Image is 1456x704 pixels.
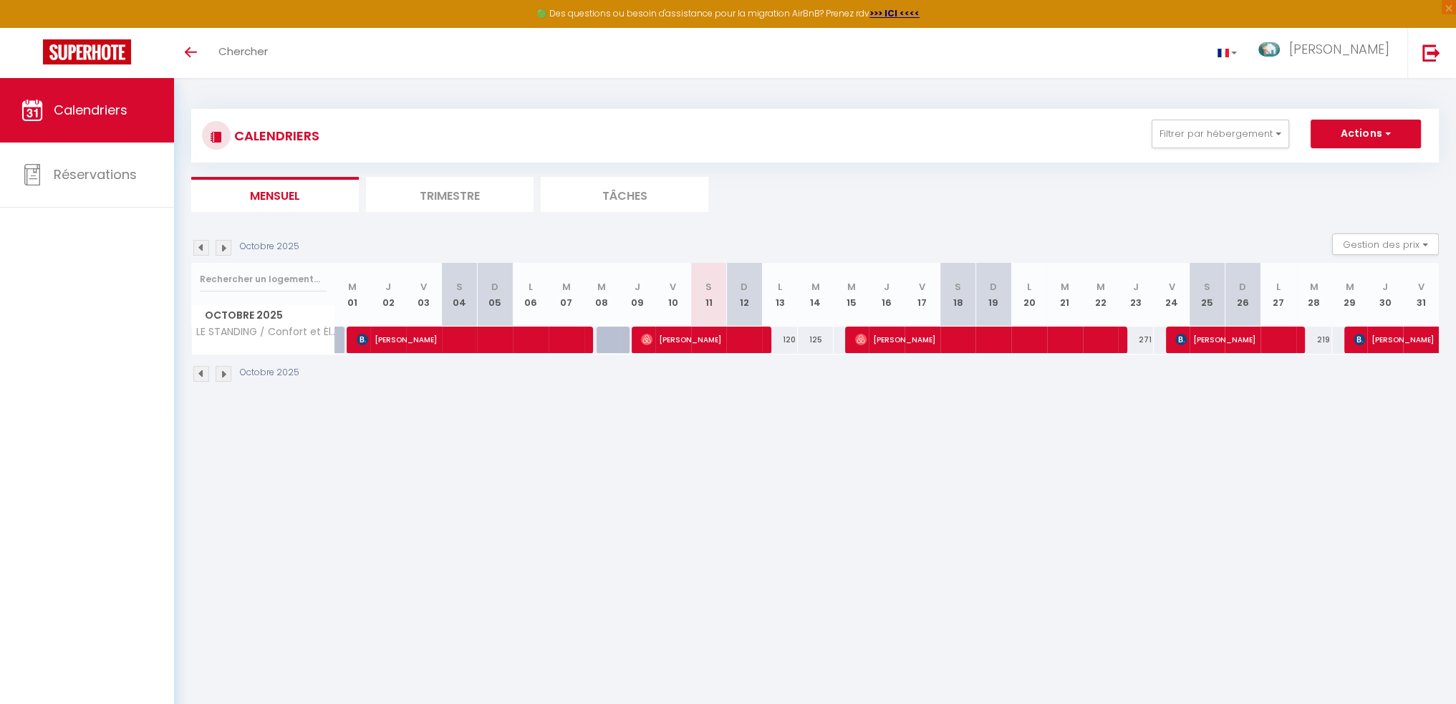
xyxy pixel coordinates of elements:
th: 02 [370,263,406,327]
abbr: M [1310,280,1318,294]
abbr: V [670,280,676,294]
th: 24 [1154,263,1190,327]
th: 14 [798,263,834,327]
span: [PERSON_NAME] [1175,326,1295,353]
span: Octobre 2025 [192,305,334,326]
span: Chercher [218,44,268,59]
th: 04 [442,263,478,327]
span: [PERSON_NAME] [357,326,584,353]
abbr: L [529,280,533,294]
abbr: J [385,280,391,294]
abbr: S [456,280,463,294]
span: [PERSON_NAME] [1289,40,1389,58]
span: Calendriers [54,101,127,119]
abbr: M [1096,280,1104,294]
th: 28 [1296,263,1332,327]
abbr: V [1418,280,1424,294]
th: 22 [1083,263,1119,327]
div: 271 [1118,327,1154,353]
abbr: S [705,280,712,294]
th: 31 [1403,263,1439,327]
th: 25 [1190,263,1225,327]
abbr: J [1133,280,1139,294]
p: Octobre 2025 [240,240,299,254]
h3: CALENDRIERS [231,120,319,152]
li: Tâches [541,177,708,212]
button: Filtrer par hébergement [1152,120,1289,148]
li: Trimestre [366,177,534,212]
abbr: M [811,280,820,294]
th: 10 [655,263,691,327]
abbr: V [919,280,925,294]
abbr: M [597,280,606,294]
th: 07 [549,263,584,327]
th: 05 [477,263,513,327]
a: Chercher [208,28,279,78]
abbr: M [1345,280,1354,294]
th: 29 [1332,263,1368,327]
span: [PERSON_NAME] [641,326,761,353]
span: [PERSON_NAME] [855,326,1118,353]
button: Gestion des prix [1332,233,1439,255]
abbr: M [1061,280,1069,294]
th: 09 [619,263,655,327]
a: >>> ICI <<<< [869,7,920,19]
abbr: J [1382,280,1388,294]
th: 23 [1118,263,1154,327]
li: Mensuel [191,177,359,212]
th: 12 [726,263,762,327]
abbr: D [990,280,997,294]
div: 219 [1296,327,1332,353]
th: 06 [513,263,549,327]
abbr: L [778,280,782,294]
abbr: V [1168,280,1175,294]
th: 03 [406,263,442,327]
div: 120 [762,327,798,353]
span: LE STANDING / Confort et Élégance T4 au Centre d'Antibes - ANT21 [194,327,337,337]
abbr: V [420,280,427,294]
abbr: L [1276,280,1281,294]
th: 08 [584,263,620,327]
th: 18 [940,263,976,327]
th: 17 [905,263,940,327]
abbr: D [741,280,748,294]
img: ... [1258,42,1280,57]
th: 13 [762,263,798,327]
abbr: D [491,280,498,294]
th: 11 [691,263,727,327]
div: 125 [798,327,834,353]
abbr: M [562,280,571,294]
abbr: J [635,280,640,294]
img: logout [1422,44,1440,62]
img: Super Booking [43,39,131,64]
th: 27 [1260,263,1296,327]
a: ... [PERSON_NAME] [1248,28,1407,78]
input: Rechercher un logement... [200,266,327,292]
th: 01 [335,263,371,327]
abbr: S [1204,280,1210,294]
span: Réservations [54,165,137,183]
th: 15 [834,263,869,327]
abbr: J [884,280,889,294]
th: 30 [1367,263,1403,327]
th: 21 [1047,263,1083,327]
p: Octobre 2025 [240,366,299,380]
th: 26 [1225,263,1260,327]
th: 19 [975,263,1011,327]
abbr: M [348,280,357,294]
abbr: M [847,280,855,294]
th: 20 [1011,263,1047,327]
abbr: L [1027,280,1031,294]
button: Actions [1311,120,1421,148]
th: 16 [869,263,905,327]
abbr: D [1239,280,1246,294]
abbr: S [955,280,961,294]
